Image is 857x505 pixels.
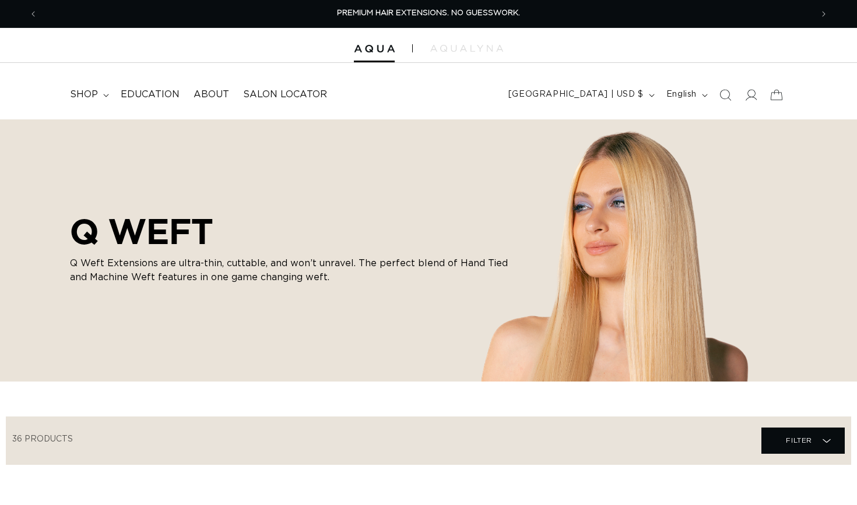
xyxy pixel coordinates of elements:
button: [GEOGRAPHIC_DATA] | USD $ [501,84,659,106]
a: Education [114,82,187,108]
span: Education [121,89,180,101]
summary: Search [712,82,738,108]
button: English [659,84,712,106]
span: shop [70,89,98,101]
span: Filter [786,429,812,451]
p: Q Weft Extensions are ultra-thin, cuttable, and won’t unravel. The perfect blend of Hand Tied and... [70,256,513,284]
button: Next announcement [811,3,837,25]
h2: Q WEFT [70,211,513,252]
span: 36 products [12,435,73,443]
span: [GEOGRAPHIC_DATA] | USD $ [508,89,644,101]
span: Salon Locator [243,89,327,101]
span: English [666,89,697,101]
span: PREMIUM HAIR EXTENSIONS. NO GUESSWORK. [337,9,520,17]
img: Aqua Hair Extensions [354,45,395,53]
a: Salon Locator [236,82,334,108]
button: Previous announcement [20,3,46,25]
span: About [194,89,229,101]
a: About [187,82,236,108]
img: aqualyna.com [430,45,503,52]
summary: shop [63,82,114,108]
summary: Filter [761,428,845,454]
